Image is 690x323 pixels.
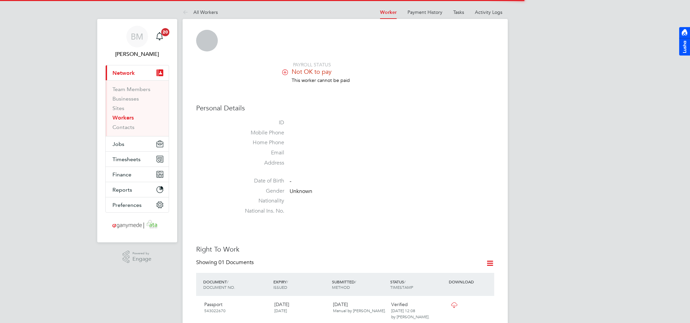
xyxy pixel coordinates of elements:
[475,9,502,15] a: Activity Logs
[196,259,255,266] div: Showing
[237,129,284,136] label: Mobile Phone
[332,284,350,290] span: METHOD
[196,245,494,254] h3: Right To Work
[237,159,284,167] label: Address
[237,119,284,126] label: ID
[202,299,272,316] div: Passport
[272,276,330,293] div: EXPIRY
[106,80,169,136] div: Network
[404,279,405,284] span: /
[292,77,350,83] span: This worker cannot be paid
[330,299,389,316] div: [DATE]
[453,9,464,15] a: Tasks
[237,197,284,204] label: Nationality
[112,86,150,92] a: Team Members
[105,219,169,230] a: Go to home page
[333,308,386,313] span: Manual by [PERSON_NAME].
[97,19,177,242] nav: Main navigation
[237,139,284,146] label: Home Phone
[131,32,143,41] span: BM
[112,114,134,121] a: Workers
[112,95,139,102] a: Businesses
[355,279,356,284] span: /
[407,9,442,15] a: Payment History
[274,308,287,313] span: [DATE]
[110,219,164,230] img: ganymedesolutions-logo-retina.png
[237,188,284,195] label: Gender
[106,167,169,182] button: Finance
[112,105,124,111] a: Sites
[292,68,332,76] span: Not OK to pay
[391,308,415,313] span: [DATE] 12:08
[218,259,254,266] span: 01 Documents
[391,301,408,307] span: Verified
[237,208,284,215] label: National Ins. No.
[105,50,169,58] span: Brad Minns
[106,182,169,197] button: Reports
[447,276,494,288] div: DOWNLOAD
[106,197,169,212] button: Preferences
[106,65,169,80] button: Network
[380,9,397,15] a: Worker
[123,251,151,263] a: Powered byEngage
[132,256,151,262] span: Engage
[112,156,141,163] span: Timesheets
[391,314,430,319] span: by [PERSON_NAME].
[106,152,169,167] button: Timesheets
[273,284,287,290] span: ISSUED
[237,177,284,185] label: Date of Birth
[272,299,330,316] div: [DATE]
[161,28,169,36] span: 20
[112,187,132,193] span: Reports
[196,104,494,112] h3: Personal Details
[112,124,134,130] a: Contacts
[153,26,166,47] a: 20
[202,276,272,293] div: DOCUMENT
[389,276,447,293] div: STATUS
[290,188,312,195] span: Unknown
[112,202,142,208] span: Preferences
[293,62,331,68] span: PAYROLL STATUS
[112,141,124,147] span: Jobs
[203,284,235,290] span: DOCUMENT NO.
[112,70,135,76] span: Network
[132,251,151,256] span: Powered by
[106,136,169,151] button: Jobs
[330,276,389,293] div: SUBMITTED
[227,279,228,284] span: /
[112,171,131,178] span: Finance
[183,9,218,15] a: All Workers
[237,149,284,156] label: Email
[290,178,291,185] span: -
[390,284,413,290] span: TIMESTAMP
[204,308,226,313] span: 543022670
[287,279,288,284] span: /
[105,26,169,58] a: BM[PERSON_NAME]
